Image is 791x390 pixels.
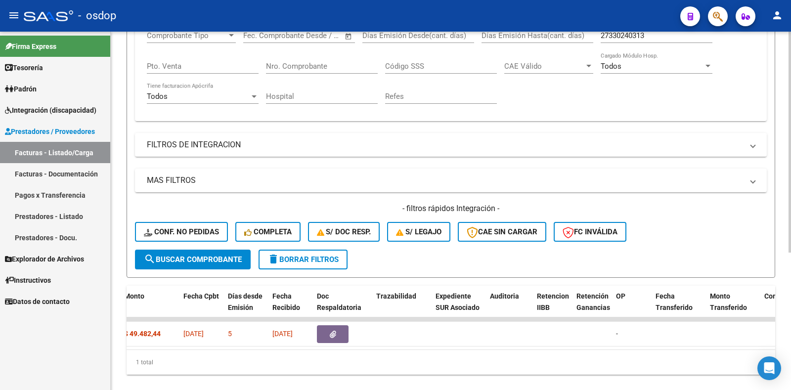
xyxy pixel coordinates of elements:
span: Monto [124,292,144,300]
datatable-header-cell: Doc Respaldatoria [313,286,372,329]
button: Conf. no pedidas [135,222,228,242]
datatable-header-cell: Expediente SUR Asociado [432,286,486,329]
span: [DATE] [272,330,293,338]
datatable-header-cell: Monto [120,286,179,329]
span: Retención Ganancias [576,292,610,311]
span: - osdop [78,5,116,27]
span: Comprobante Tipo [147,31,227,40]
span: Prestadores / Proveedores [5,126,95,137]
span: Conf. no pedidas [144,227,219,236]
span: Todos [601,62,621,71]
span: Retencion IIBB [537,292,569,311]
span: Doc Respaldatoria [317,292,361,311]
span: S/ legajo [396,227,441,236]
button: S/ legajo [387,222,450,242]
span: Completa [244,227,292,236]
button: Open calendar [343,31,354,42]
button: Buscar Comprobante [135,250,251,269]
datatable-header-cell: Fecha Transferido [652,286,706,329]
mat-expansion-panel-header: FILTROS DE INTEGRACION [135,133,767,157]
span: Instructivos [5,275,51,286]
datatable-header-cell: Monto Transferido [706,286,760,329]
span: S/ Doc Resp. [317,227,371,236]
datatable-header-cell: OP [612,286,652,329]
datatable-header-cell: Auditoria [486,286,533,329]
mat-icon: search [144,253,156,265]
mat-icon: person [771,9,783,21]
span: Auditoria [490,292,519,300]
span: [DATE] [183,330,204,338]
span: Buscar Comprobante [144,255,242,264]
span: Tesorería [5,62,43,73]
span: Datos de contacto [5,296,70,307]
datatable-header-cell: Trazabilidad [372,286,432,329]
span: Todos [147,92,168,101]
datatable-header-cell: Retencion IIBB [533,286,572,329]
span: Padrón [5,84,37,94]
span: Monto Transferido [710,292,747,311]
strong: $ 49.482,44 [124,330,161,338]
div: Open Intercom Messenger [757,356,781,380]
span: Fecha Recibido [272,292,300,311]
button: Borrar Filtros [259,250,348,269]
datatable-header-cell: Fecha Cpbt [179,286,224,329]
span: Trazabilidad [376,292,416,300]
mat-expansion-panel-header: MAS FILTROS [135,169,767,192]
button: CAE SIN CARGAR [458,222,546,242]
span: OP [616,292,625,300]
span: Días desde Emisión [228,292,263,311]
mat-panel-title: FILTROS DE INTEGRACION [147,139,743,150]
div: 1 total [127,350,775,375]
span: Expediente SUR Asociado [436,292,480,311]
mat-icon: menu [8,9,20,21]
span: Explorador de Archivos [5,254,84,264]
mat-panel-title: MAS FILTROS [147,175,743,186]
span: CAE Válido [504,62,584,71]
input: Start date [243,31,275,40]
span: Fecha Transferido [656,292,693,311]
input: End date [284,31,332,40]
button: Completa [235,222,301,242]
span: - [616,330,618,338]
span: CAE SIN CARGAR [467,227,537,236]
span: FC Inválida [563,227,617,236]
datatable-header-cell: Días desde Emisión [224,286,268,329]
button: S/ Doc Resp. [308,222,380,242]
span: Integración (discapacidad) [5,105,96,116]
h4: - filtros rápidos Integración - [135,203,767,214]
span: 5 [228,330,232,338]
datatable-header-cell: Fecha Recibido [268,286,313,329]
span: Fecha Cpbt [183,292,219,300]
datatable-header-cell: Retención Ganancias [572,286,612,329]
mat-icon: delete [267,253,279,265]
span: Firma Express [5,41,56,52]
button: FC Inválida [554,222,626,242]
span: Borrar Filtros [267,255,339,264]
